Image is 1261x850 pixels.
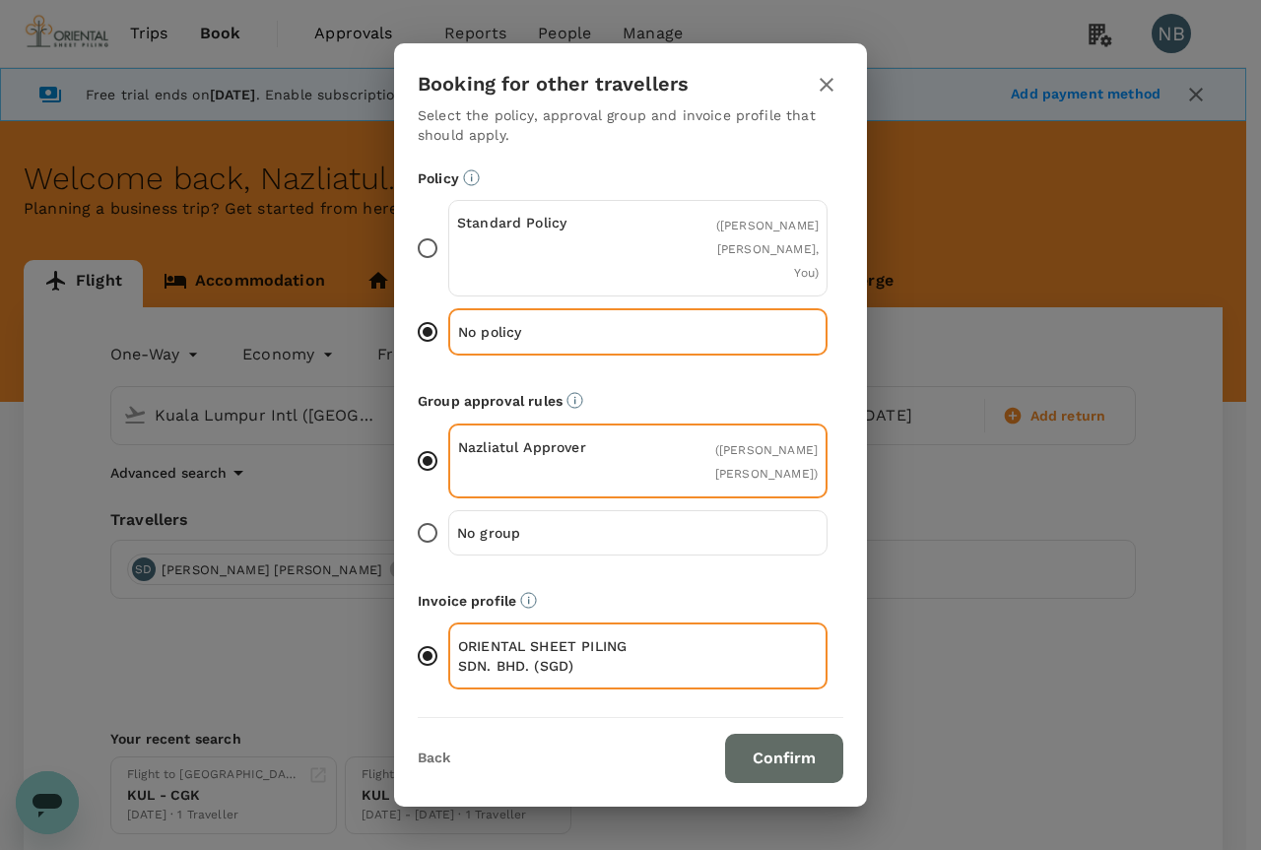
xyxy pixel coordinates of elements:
span: ( [PERSON_NAME] [PERSON_NAME] ) [715,443,818,481]
p: Select the policy, approval group and invoice profile that should apply. [418,105,843,145]
button: Back [418,751,450,766]
p: No group [457,523,638,543]
svg: The payment currency and company information are based on the selected invoice profile. [520,592,537,609]
p: Invoice profile [418,591,843,611]
p: Standard Policy [457,213,638,232]
p: No policy [458,322,638,342]
p: ORIENTAL SHEET PILING SDN. BHD. (SGD) [458,636,638,676]
svg: Default approvers or custom approval rules (if available) are based on the user group. [566,392,583,409]
h3: Booking for other travellers [418,73,689,96]
svg: Booking restrictions are based on the selected travel policy. [463,169,480,186]
p: Policy [418,168,843,188]
p: Nazliatul Approver [458,437,638,457]
button: Confirm [725,734,843,783]
span: ( [PERSON_NAME] [PERSON_NAME], You ) [716,219,819,280]
p: Group approval rules [418,391,843,411]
